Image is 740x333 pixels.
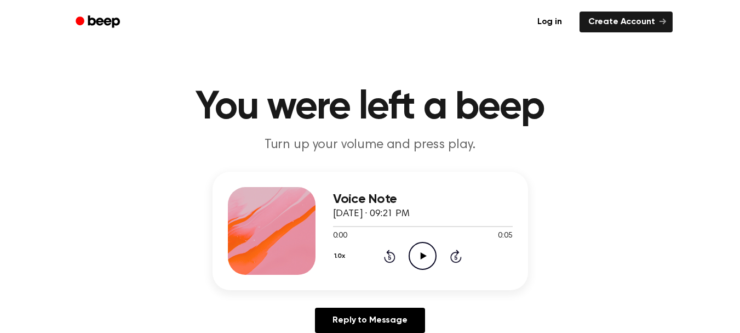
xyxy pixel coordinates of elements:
p: Turn up your volume and press play. [160,136,581,154]
h3: Voice Note [333,192,513,207]
a: Log in [526,9,573,35]
span: 0:00 [333,230,347,242]
button: 1.0x [333,247,349,266]
h1: You were left a beep [90,88,651,127]
span: [DATE] · 09:21 PM [333,209,410,219]
a: Create Account [580,12,673,32]
span: 0:05 [498,230,512,242]
a: Reply to Message [315,308,425,333]
a: Beep [68,12,130,33]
